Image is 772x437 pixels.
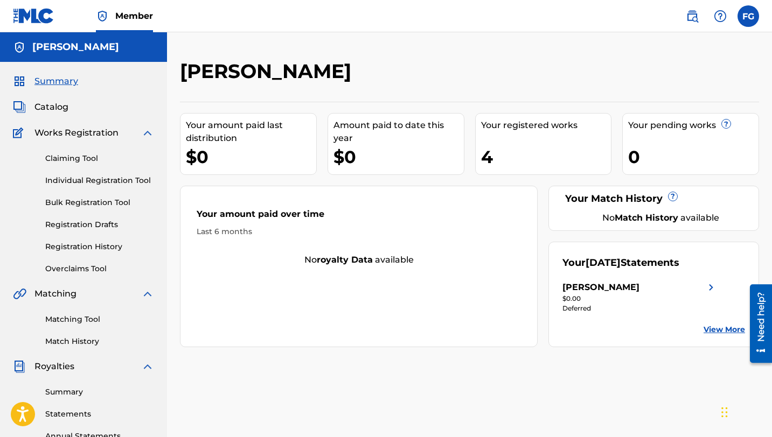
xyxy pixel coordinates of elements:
a: Registration Drafts [45,219,154,230]
span: Works Registration [34,126,119,139]
img: help [714,10,727,23]
a: CatalogCatalog [13,101,68,114]
a: [PERSON_NAME]right chevron icon$0.00Deferred [562,281,718,313]
iframe: Chat Widget [718,385,772,437]
div: User Menu [738,5,759,27]
span: Royalties [34,360,74,373]
div: No available [576,212,745,224]
img: search [686,10,699,23]
span: Member [115,10,153,22]
img: expand [141,126,154,139]
div: Drag [721,396,728,428]
div: Your amount paid over time [197,208,521,226]
a: SummarySummary [13,75,78,88]
img: Top Rightsholder [96,10,109,23]
a: Individual Registration Tool [45,175,154,186]
span: [DATE] [586,257,621,269]
div: Last 6 months [197,226,521,237]
img: expand [141,287,154,300]
strong: Match History [615,213,678,223]
div: $0 [333,145,464,169]
img: Catalog [13,101,26,114]
a: Summary [45,386,154,398]
div: No available [180,253,537,266]
img: MLC Logo [13,8,54,24]
div: $0.00 [562,294,718,304]
span: Catalog [34,101,68,114]
a: Statements [45,408,154,420]
a: Bulk Registration Tool [45,197,154,208]
span: Summary [34,75,78,88]
div: Amount paid to date this year [333,119,464,145]
img: right chevron icon [705,281,718,294]
iframe: Resource Center [742,280,772,366]
a: Matching Tool [45,314,154,325]
a: Match History [45,336,154,347]
div: 4 [481,145,611,169]
img: Works Registration [13,126,27,139]
span: ? [669,192,677,201]
a: Overclaims Tool [45,263,154,274]
div: $0 [186,145,316,169]
a: View More [704,324,745,335]
div: Your pending works [628,119,759,132]
strong: royalty data [317,255,373,265]
span: ? [722,119,731,128]
div: Deferred [562,304,718,313]
h2: [PERSON_NAME] [180,59,357,83]
a: Claiming Tool [45,153,154,164]
div: Your Match History [562,192,745,206]
div: Help [710,5,731,27]
div: Your Statements [562,256,679,270]
div: Your amount paid last distribution [186,119,316,145]
h5: Francisco Javier Gonzalez Silva [32,41,119,53]
a: Registration History [45,241,154,252]
img: expand [141,360,154,373]
img: Accounts [13,41,26,54]
div: [PERSON_NAME] [562,281,639,294]
img: Royalties [13,360,26,373]
a: Public Search [681,5,703,27]
div: Your registered works [481,119,611,132]
img: Matching [13,287,26,300]
img: Summary [13,75,26,88]
div: 0 [628,145,759,169]
span: Matching [34,287,76,300]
